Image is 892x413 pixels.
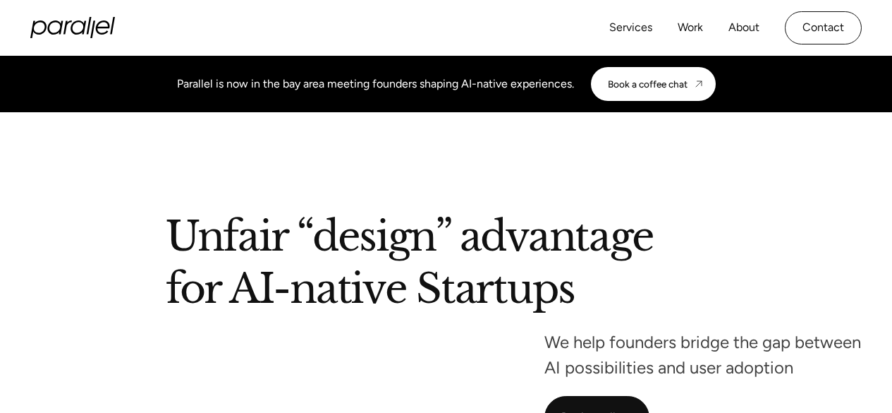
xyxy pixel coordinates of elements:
[678,18,703,38] a: Work
[30,17,115,38] a: home
[693,78,704,90] img: CTA arrow image
[609,18,652,38] a: Services
[591,67,716,101] a: Book a coffee chat
[544,336,862,373] p: We help founders bridge the gap between AI possibilities and user adoption
[785,11,862,44] a: Contact
[177,76,574,92] div: Parallel is now in the bay area meeting founders shaping AI-native experiences.
[608,78,688,90] div: Book a coffee chat
[728,18,759,38] a: About
[166,217,862,316] h1: Unfair “design” advantage for AI-native Startups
